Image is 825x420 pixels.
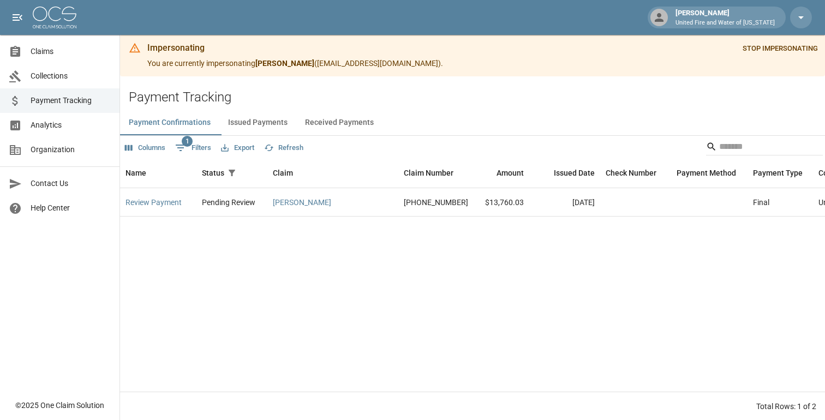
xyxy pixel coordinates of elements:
[120,109,219,135] button: Payment Confirmations
[31,46,111,57] span: Claims
[125,158,146,188] div: Name
[261,140,306,157] button: Refresh
[120,158,196,188] div: Name
[240,165,255,181] button: Sort
[31,119,111,131] span: Analytics
[122,140,168,157] button: Select columns
[129,89,825,105] h2: Payment Tracking
[475,188,529,217] div: $13,760.03
[31,202,111,214] span: Help Center
[125,197,182,208] a: Review Payment
[120,109,825,135] div: dynamic tabs
[147,38,443,73] div: You are currently impersonating ( [EMAIL_ADDRESS][DOMAIN_NAME] ).
[671,158,748,188] div: Payment Method
[267,158,398,188] div: Claim
[677,158,736,188] div: Payment Method
[529,188,600,217] div: [DATE]
[7,7,28,28] button: open drawer
[15,400,104,411] div: © 2025 One Claim Solution
[147,41,443,55] div: Impersonating
[273,197,331,208] a: [PERSON_NAME]
[224,165,240,181] div: 1 active filter
[31,144,111,155] span: Organization
[182,136,193,147] span: 1
[748,158,813,188] div: Payment Type
[398,158,475,188] div: Claim Number
[31,70,111,82] span: Collections
[600,158,671,188] div: Check Number
[404,158,453,188] div: Claim Number
[196,158,267,188] div: Status
[740,40,821,57] button: STOP IMPERSONATING
[404,197,468,208] div: 01-009-017386
[706,138,823,158] div: Search
[31,178,111,189] span: Contact Us
[255,59,314,68] strong: [PERSON_NAME]
[33,7,76,28] img: ocs-logo-white-transparent.png
[224,165,240,181] button: Show filters
[753,158,803,188] div: Payment Type
[606,158,656,188] div: Check Number
[296,109,382,135] button: Received Payments
[218,140,257,157] button: Export
[202,158,224,188] div: Status
[675,19,775,28] p: United Fire and Water of [US_STATE]
[172,139,214,157] button: Show filters
[219,109,296,135] button: Issued Payments
[31,95,111,106] span: Payment Tracking
[671,8,779,27] div: [PERSON_NAME]
[753,197,769,208] div: Final
[273,158,293,188] div: Claim
[529,158,600,188] div: Issued Date
[497,158,524,188] div: Amount
[202,197,255,208] div: Pending Review
[756,401,816,412] div: Total Rows: 1 of 2
[554,158,595,188] div: Issued Date
[475,158,529,188] div: Amount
